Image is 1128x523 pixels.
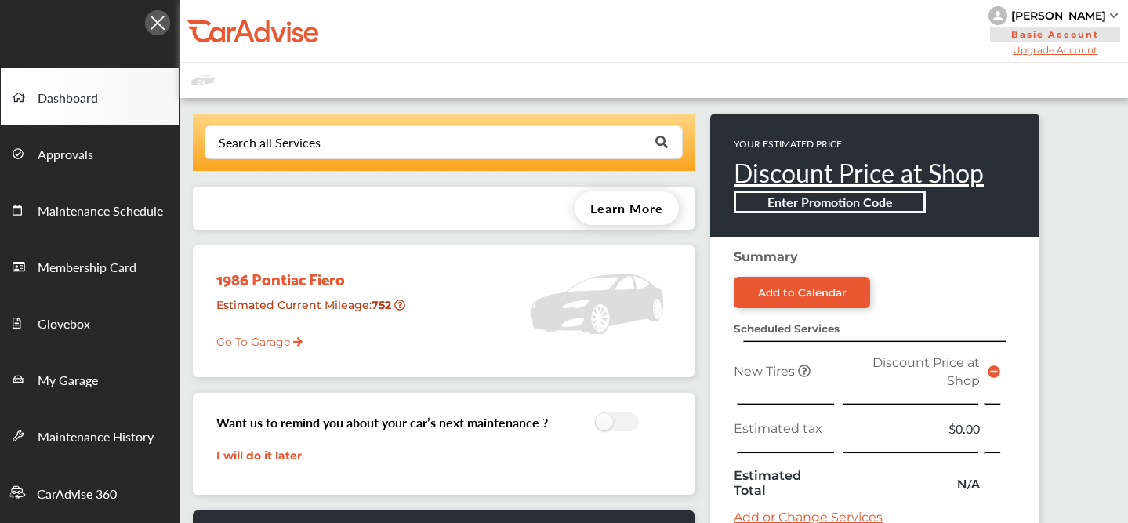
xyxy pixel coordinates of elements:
[730,416,838,441] td: Estimated tax
[1,238,179,294] a: Membership Card
[734,364,798,379] span: New Tires
[734,137,984,151] p: YOUR ESTIMATED PRICE
[216,413,548,431] h3: Want us to remind you about your car’s next maintenance ?
[38,371,98,391] span: My Garage
[205,253,434,292] div: 1986 Pontiac Fiero
[1,350,179,407] a: My Garage
[988,6,1007,25] img: knH8PDtVvWoAbQRylUukY18CTiRevjo20fAtgn5MLBQj4uumYvk2MzTtcAIzfGAtb1XOLVMAvhLuqoNAbL4reqehy0jehNKdM...
[767,193,893,211] b: Enter Promotion Code
[1,68,179,125] a: Dashboard
[990,27,1120,42] span: Basic Account
[205,292,434,332] div: Estimated Current Mileage :
[988,44,1122,56] span: Upgrade Account
[1110,13,1118,18] img: sCxJUJ+qAmfqhQGDUl18vwLg4ZYJ6CxN7XmbOMBAAAAAElFTkSuQmCC
[734,154,984,191] a: Discount Price at Shop
[38,202,163,222] span: Maintenance Schedule
[216,449,302,463] a: I will do it later
[1,181,179,238] a: Maintenance Schedule
[191,71,215,90] img: placeholder_car.fcab19be.svg
[145,10,170,35] img: Icon.5fd9dcc7.svg
[1,125,179,181] a: Approvals
[205,323,303,353] a: Go To Garage
[730,464,838,502] td: Estimated Total
[590,199,663,217] span: Learn More
[38,427,154,448] span: Maintenance History
[37,485,117,505] span: CarAdvise 360
[838,464,984,502] td: N/A
[38,145,93,165] span: Approvals
[1,407,179,463] a: Maintenance History
[38,258,136,278] span: Membership Card
[734,249,798,264] strong: Summary
[838,416,984,441] td: $0.00
[734,322,840,335] strong: Scheduled Services
[219,136,321,149] div: Search all Services
[38,89,98,109] span: Dashboard
[1,294,179,350] a: Glovebox
[872,355,980,388] span: Discount Price at Shop
[734,277,870,308] a: Add to Calendar
[372,298,394,312] strong: 752
[530,253,663,355] img: placeholder_car.5a1ece94.svg
[1011,9,1106,23] div: [PERSON_NAME]
[38,314,90,335] span: Glovebox
[758,286,847,299] div: Add to Calendar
